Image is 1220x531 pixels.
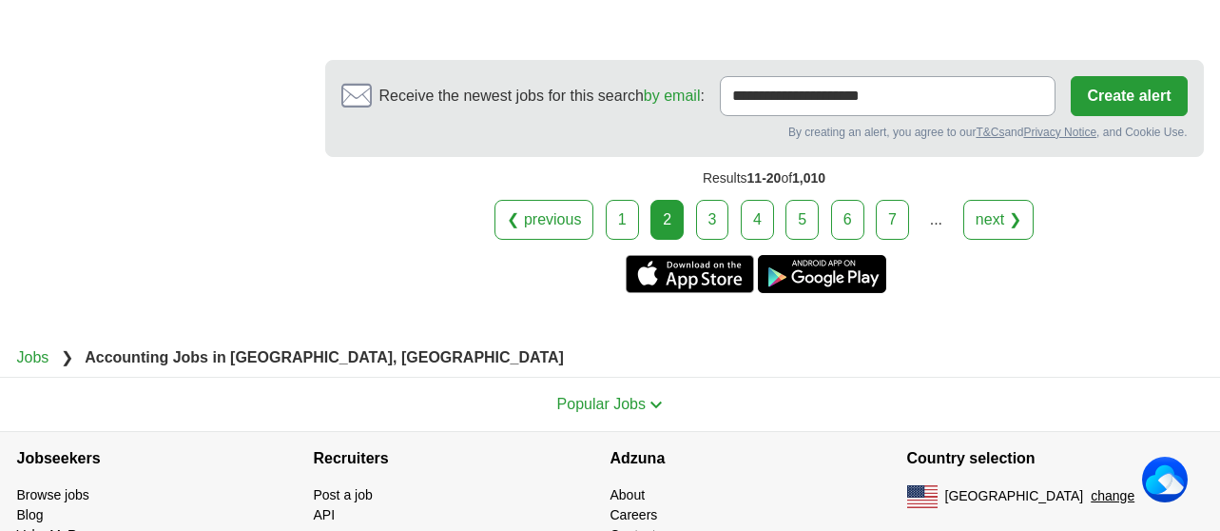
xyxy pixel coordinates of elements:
[917,201,955,239] div: ...
[792,170,825,186] span: 1,010
[907,432,1204,485] h4: Country selection
[557,396,646,412] span: Popular Jobs
[907,485,938,508] img: US flag
[976,126,1004,139] a: T&Cs
[314,487,373,502] a: Post a job
[945,486,1084,506] span: [GEOGRAPHIC_DATA]
[17,487,89,502] a: Browse jobs
[606,200,639,240] a: 1
[758,255,886,293] a: Get the Android app
[325,157,1204,200] div: Results of
[1091,486,1134,506] button: change
[650,200,684,240] div: 2
[649,401,663,409] img: toggle icon
[610,487,646,502] a: About
[876,200,909,240] a: 7
[741,200,774,240] a: 4
[831,200,864,240] a: 6
[644,88,701,104] a: by email
[1071,76,1187,116] button: Create alert
[379,85,705,108] span: Receive the newest jobs for this search :
[61,349,73,365] span: ❯
[747,170,782,186] span: 11-20
[341,124,1188,141] div: By creating an alert, you agree to our and , and Cookie Use.
[626,255,754,293] a: Get the iPhone app
[494,200,593,240] a: ❮ previous
[1023,126,1096,139] a: Privacy Notice
[785,200,819,240] a: 5
[696,200,729,240] a: 3
[85,349,564,365] strong: Accounting Jobs in [GEOGRAPHIC_DATA], [GEOGRAPHIC_DATA]
[17,349,49,365] a: Jobs
[963,200,1034,240] a: next ❯
[610,507,658,522] a: Careers
[314,507,336,522] a: API
[17,507,44,522] a: Blog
